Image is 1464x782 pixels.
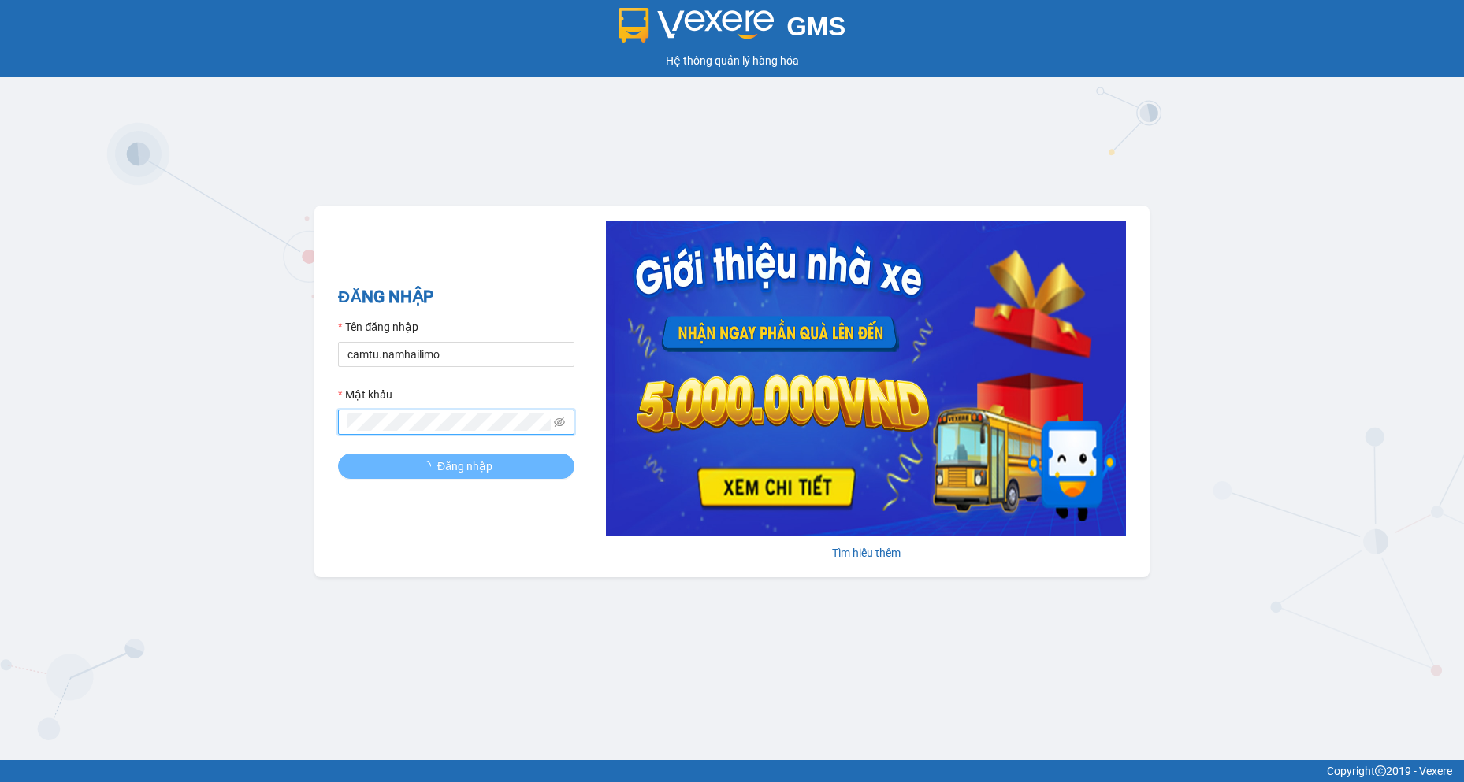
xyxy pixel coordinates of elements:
label: Tên đăng nhập [338,318,418,335]
div: Tìm hiểu thêm [606,544,1126,561]
input: Tên đăng nhập [338,342,574,367]
div: Copyright 2019 - Vexere [12,762,1452,780]
label: Mật khẩu [338,386,392,403]
img: logo 2 [619,8,775,43]
div: Hệ thống quản lý hàng hóa [4,52,1460,69]
span: loading [420,461,437,472]
span: GMS [786,12,845,41]
input: Mật khẩu [347,413,551,431]
button: Đăng nhập [338,454,574,479]
span: eye-invisible [554,417,565,428]
h2: ĐĂNG NHẬP [338,284,574,310]
a: GMS [619,24,846,36]
span: Đăng nhập [437,458,492,475]
span: copyright [1375,765,1386,776]
img: banner-0 [606,221,1126,536]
